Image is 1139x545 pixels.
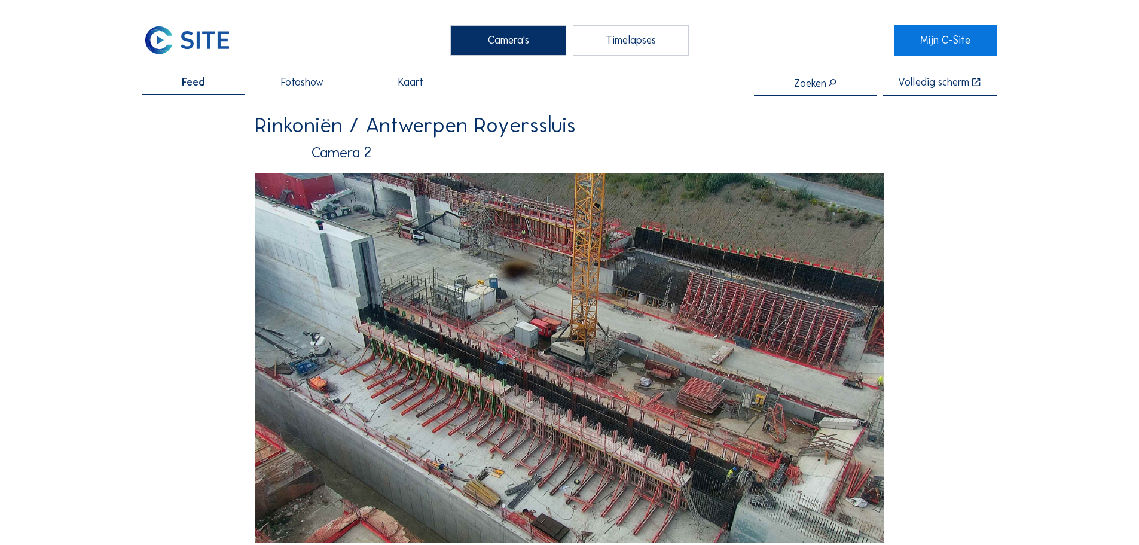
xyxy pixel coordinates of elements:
a: C-SITE Logo [142,25,245,55]
div: Volledig scherm [898,77,969,89]
div: Timelapses [573,25,689,55]
img: C-SITE Logo [142,25,232,55]
div: Camera 2 [255,145,884,160]
img: Image [255,173,884,543]
a: Mijn C-Site [894,25,996,55]
span: Fotoshow [281,77,323,88]
span: Kaart [398,77,423,88]
div: Rinkoniën / Antwerpen Royerssluis [255,114,884,136]
div: Camera's [450,25,566,55]
span: Feed [182,77,205,88]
